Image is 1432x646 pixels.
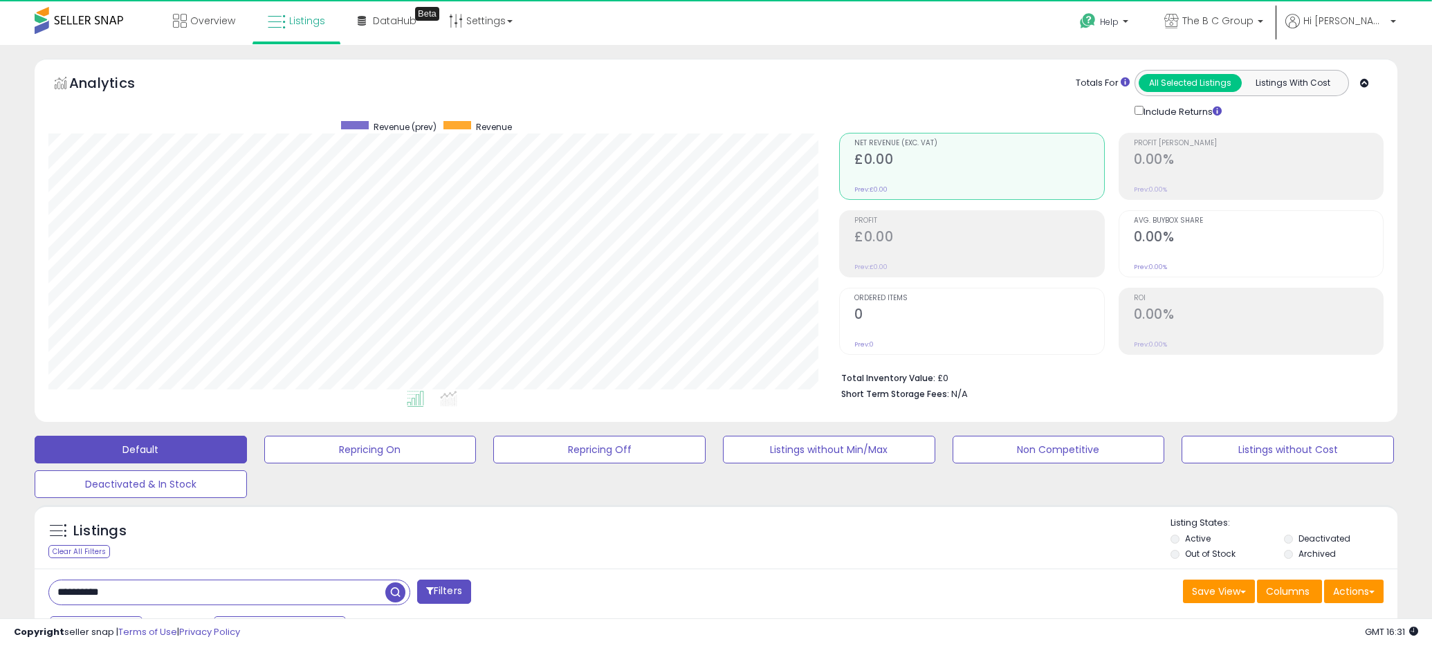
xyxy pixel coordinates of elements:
[190,14,235,28] span: Overview
[1134,340,1167,349] small: Prev: 0.00%
[1298,548,1336,560] label: Archived
[1185,548,1236,560] label: Out of Stock
[374,121,437,133] span: Revenue (prev)
[951,387,968,400] span: N/A
[214,616,346,640] button: [DATE]-31 - Aug-06
[289,14,325,28] span: Listings
[1257,580,1322,603] button: Columns
[1100,16,1119,28] span: Help
[1171,517,1397,530] p: Listing States:
[1182,436,1394,463] button: Listings without Cost
[1324,580,1384,603] button: Actions
[1134,295,1383,302] span: ROI
[1079,12,1096,30] i: Get Help
[854,185,888,194] small: Prev: £0.00
[179,625,240,638] a: Privacy Policy
[1134,229,1383,248] h2: 0.00%
[1134,140,1383,147] span: Profit [PERSON_NAME]
[854,217,1103,225] span: Profit
[723,436,935,463] button: Listings without Min/Max
[1069,2,1142,45] a: Help
[1134,185,1167,194] small: Prev: 0.00%
[1134,263,1167,271] small: Prev: 0.00%
[1134,217,1383,225] span: Avg. Buybox Share
[1266,584,1310,598] span: Columns
[1182,14,1254,28] span: The B C Group
[1285,14,1396,45] a: Hi [PERSON_NAME]
[854,140,1103,147] span: Net Revenue (Exc. VAT)
[854,306,1103,325] h2: 0
[1134,306,1383,325] h2: 0.00%
[854,340,874,349] small: Prev: 0
[14,625,64,638] strong: Copyright
[854,229,1103,248] h2: £0.00
[14,626,240,639] div: seller snap | |
[73,522,127,541] h5: Listings
[35,470,247,498] button: Deactivated & In Stock
[1124,103,1238,119] div: Include Returns
[493,436,706,463] button: Repricing Off
[1076,77,1130,90] div: Totals For
[1298,533,1350,544] label: Deactivated
[841,369,1373,385] li: £0
[1365,625,1418,638] span: 2025-08-17 16:31 GMT
[48,545,110,558] div: Clear All Filters
[841,388,949,400] b: Short Term Storage Fees:
[854,295,1103,302] span: Ordered Items
[415,7,439,21] div: Tooltip anchor
[69,73,162,96] h5: Analytics
[1134,151,1383,170] h2: 0.00%
[1185,533,1211,544] label: Active
[35,436,247,463] button: Default
[1241,74,1344,92] button: Listings With Cost
[476,121,512,133] span: Revenue
[1303,14,1386,28] span: Hi [PERSON_NAME]
[50,616,143,640] button: Last 7 Days
[854,263,888,271] small: Prev: £0.00
[1139,74,1242,92] button: All Selected Listings
[841,372,935,384] b: Total Inventory Value:
[953,436,1165,463] button: Non Competitive
[264,436,477,463] button: Repricing On
[373,14,416,28] span: DataHub
[1183,580,1255,603] button: Save View
[417,580,471,604] button: Filters
[854,151,1103,170] h2: £0.00
[118,625,177,638] a: Terms of Use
